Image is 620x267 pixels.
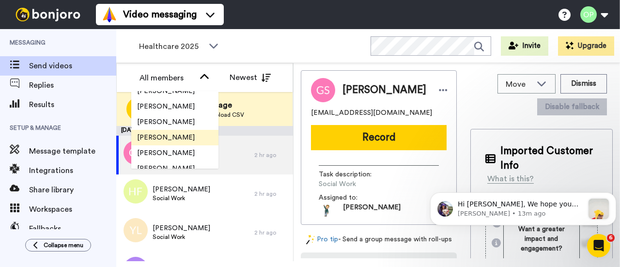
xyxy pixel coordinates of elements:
span: Move [506,79,532,90]
button: Record [311,125,447,150]
span: Assigned to: [319,193,387,203]
button: Collapse menu [25,239,91,251]
img: gs.png [124,141,148,165]
span: [PERSON_NAME] [131,86,201,96]
span: Task description : [319,170,387,179]
div: 2 hr ago [254,229,288,236]
img: vm-color.svg [102,7,117,22]
div: All members [139,72,195,84]
button: Dismiss [560,74,607,94]
span: [PERSON_NAME] [342,83,426,97]
span: Results [29,99,116,110]
span: Healthcare 2025 [139,41,204,52]
span: Fallbacks [29,223,116,235]
button: Disable fallback [537,98,607,115]
span: Imported Customer Info [500,144,598,173]
div: 2 hr ago [254,190,288,198]
img: 4f32d8f4-0333-4524-bff2-317a11f1aa2b-1618226646.jpg [319,203,333,217]
span: [EMAIL_ADDRESS][DOMAIN_NAME] [311,108,432,118]
span: Collapse menu [44,241,83,249]
span: Replies [29,79,116,91]
a: Pro tip [306,235,338,245]
span: Video messaging [123,8,197,21]
img: hf.png [124,179,148,204]
span: Social Work [319,179,411,189]
span: Workspaces [29,204,116,215]
span: Share library [29,184,116,196]
iframe: Intercom notifications message [426,173,620,241]
img: magic-wand.svg [306,235,315,245]
span: [PERSON_NAME] [131,148,201,158]
span: [PERSON_NAME] [131,133,201,142]
span: Message template [29,145,116,157]
span: Integrations [29,165,116,176]
span: [PERSON_NAME] [153,223,210,233]
img: yl.png [124,218,148,242]
img: bj-logo-header-white.svg [12,8,84,21]
iframe: Intercom live chat [587,234,610,257]
img: Image of Georgina Smith [311,78,335,102]
div: [DATE] [116,126,293,136]
div: - Send a group message with roll-ups [301,235,457,245]
div: 2 hr ago [254,151,288,159]
span: [PERSON_NAME] [131,164,201,173]
span: [PERSON_NAME] [131,117,201,127]
button: Newest [222,68,278,87]
button: Invite [501,36,548,56]
span: [PERSON_NAME] [131,102,201,111]
span: Social Work [153,194,210,202]
span: [PERSON_NAME] [343,203,401,217]
span: [PERSON_NAME] [153,185,210,194]
button: Upgrade [558,36,614,56]
span: Send videos [29,60,116,72]
span: Social Work [153,233,210,241]
span: 6 [607,234,615,242]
